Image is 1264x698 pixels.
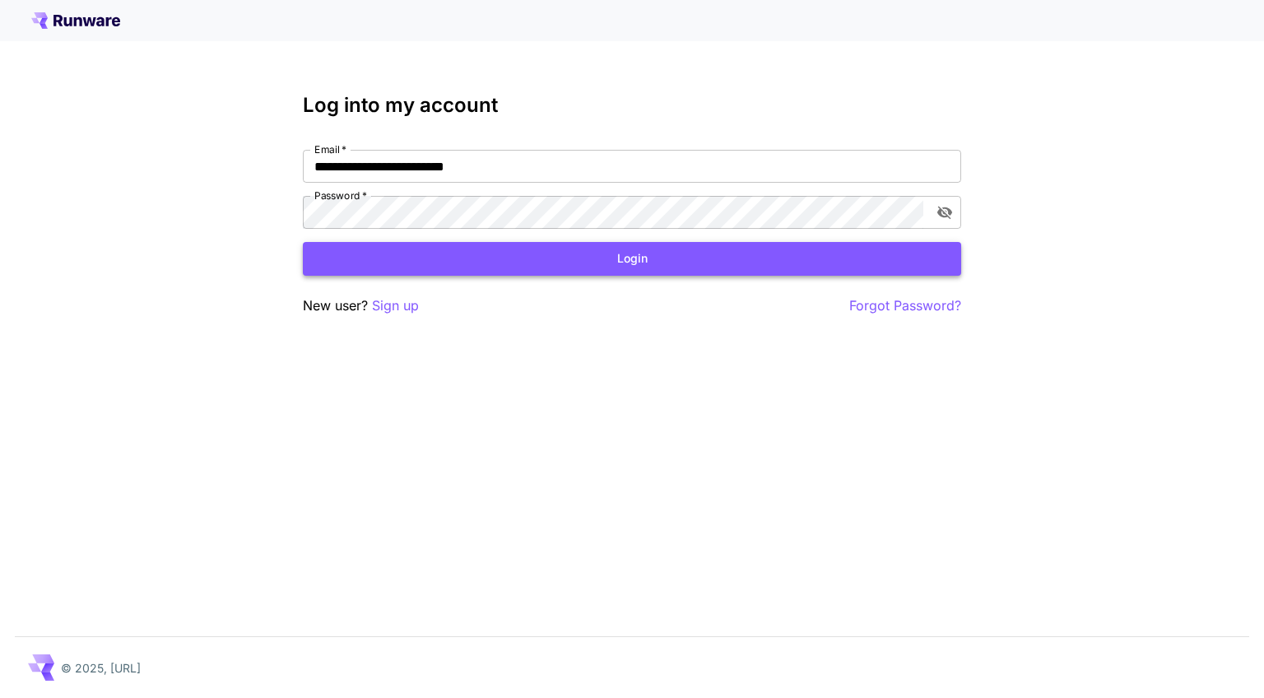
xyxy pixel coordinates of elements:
[303,295,419,316] p: New user?
[372,295,419,316] button: Sign up
[930,198,960,227] button: toggle password visibility
[303,94,961,117] h3: Log into my account
[314,142,346,156] label: Email
[303,242,961,276] button: Login
[849,295,961,316] button: Forgot Password?
[314,188,367,202] label: Password
[61,659,141,677] p: © 2025, [URL]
